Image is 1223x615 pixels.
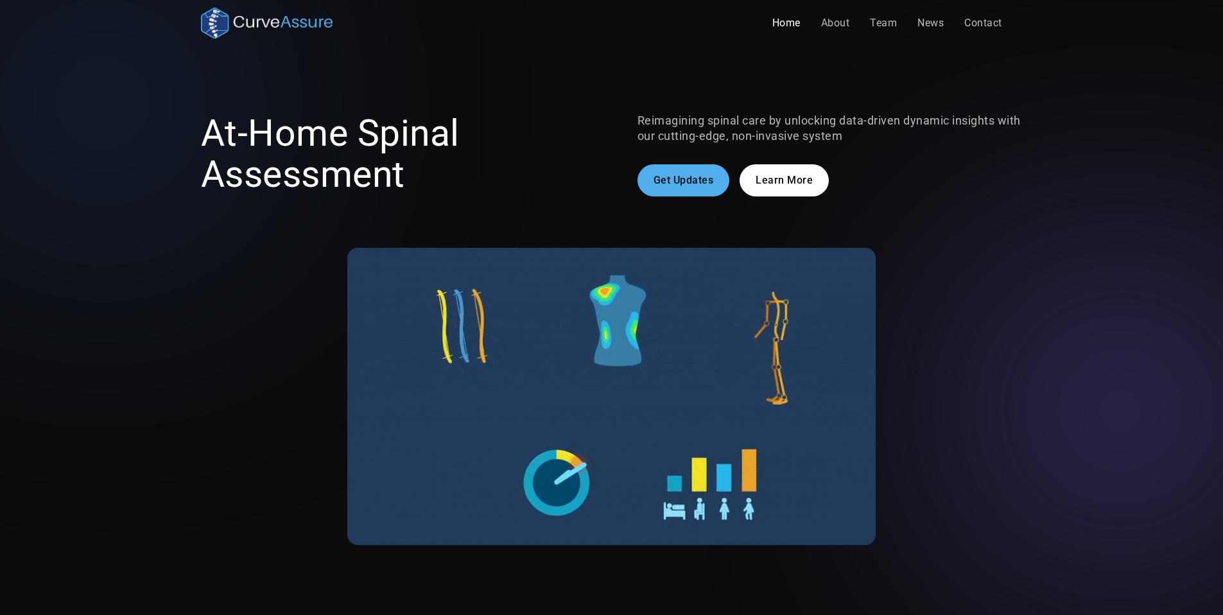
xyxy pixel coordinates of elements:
[811,10,860,36] a: About
[954,10,1012,36] a: Contact
[860,10,907,36] a: Team
[907,10,954,36] a: News
[740,164,829,196] a: Learn More
[347,248,876,545] img: A gif showing the CurveAssure system at work. A patient is wearing the non-invasive sensors and t...
[201,8,333,39] a: home
[201,113,586,195] h1: At-Home Spinal Assessment
[762,10,811,36] a: Home
[638,113,1023,144] p: Reimagining spinal care by unlocking data-driven dynamic insights with our cutting-edge, non-inva...
[638,164,730,196] a: Get Updates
